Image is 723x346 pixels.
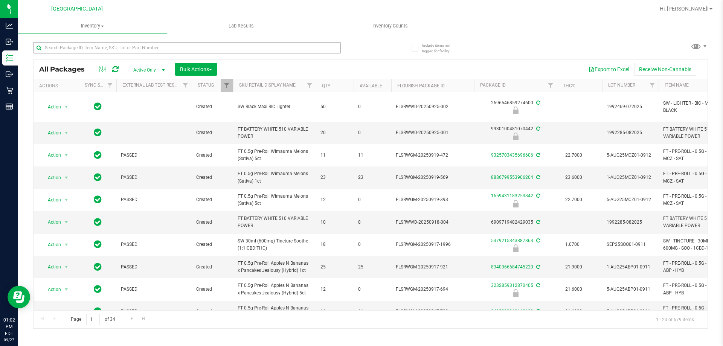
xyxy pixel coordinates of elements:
span: select [62,284,71,295]
div: 2696546859274600 [473,99,558,114]
button: Receive Non-Cannabis [634,63,696,76]
a: Qty [322,83,330,88]
span: Sync from Compliance System [535,175,540,180]
span: PASSED [121,264,187,271]
a: Lab Results [167,18,316,34]
a: Go to the last page [138,314,149,324]
span: select [62,262,71,272]
a: 5379215343887863 [491,238,533,243]
span: FT 0.5g Pre-Roll Apples N Bananas x Pancakes Jealousy (Hybrid) 1ct [238,260,311,274]
span: Created [196,286,229,293]
span: 18 [320,241,349,248]
span: 5-AUG25MCZ01-0912 [607,196,654,203]
a: THC% [563,83,575,88]
span: FT BATTERY WHITE 510 VARIABLE POWER [663,126,720,140]
span: 1992469-072025 [607,103,654,110]
span: 25 [320,264,349,271]
inline-svg: Outbound [6,70,13,78]
input: 1 [86,314,100,325]
span: SW - TINCTURE - 30ML - 600MG - SOO - 1CBD-1THC [663,238,720,252]
inline-svg: Inbound [6,38,13,46]
span: 5-AUG25ABP01-0911 [607,286,654,293]
a: Lot Number [608,82,635,88]
span: Bulk Actions [180,66,212,72]
span: Inventory [18,23,167,29]
span: Action [41,217,61,227]
span: 21.6000 [561,284,586,295]
span: FT 0.5g Pre-Roll Wimauma Melons (Sativa) 1ct [238,170,311,184]
span: Hi, [PERSON_NAME]! [660,6,709,12]
span: Action [41,102,61,112]
span: 11 [320,308,349,315]
span: Sync from Compliance System [535,126,540,131]
span: Sync from Compliance System [535,152,540,158]
span: FT BATTERY WHITE 510 VARIABLE POWER [663,215,720,229]
span: FLSRWGM-20250919-393 [396,196,470,203]
inline-svg: Retail [6,87,13,94]
span: FLSRWGM-20250917-694 [396,286,470,293]
div: 9930100481070442 [473,125,558,140]
div: Newly Received [473,289,558,297]
span: Sync from Compliance System [535,193,540,198]
a: 8886799553906204 [491,175,533,180]
span: select [62,172,71,183]
span: 1992285-082025 [607,129,654,136]
span: 8 [358,219,387,226]
span: 22.7000 [561,194,586,205]
inline-svg: Reports [6,103,13,110]
a: External Lab Test Result [122,82,182,88]
inline-svg: Inventory [6,54,13,62]
span: 11 [320,152,349,159]
span: 23.6000 [561,172,586,183]
span: 23 [358,174,387,181]
iframe: Resource center [8,286,30,308]
span: select [62,306,71,317]
span: In Sync [94,262,102,272]
span: 23 [320,174,349,181]
p: 09/27 [3,337,15,343]
a: Filter [104,79,116,92]
span: 0 [358,129,387,136]
div: 6909719482429035 [473,219,558,226]
span: Created [196,103,229,110]
span: FT 0.5g Pre-Roll Apples N Bananas x Pancakes Jealousy (Hybrid) 5ct [238,282,311,296]
span: select [62,239,71,250]
span: [GEOGRAPHIC_DATA] [51,6,103,12]
div: Newly Received [473,133,558,140]
span: PASSED [121,174,187,181]
span: Created [196,264,229,271]
span: All Packages [39,65,92,73]
span: 22.7000 [561,150,586,161]
a: Filter [646,79,659,92]
a: Sku Retail Display Name [239,82,296,88]
span: Sync from Compliance System [535,238,540,243]
span: FT - PRE-ROLL - 0.5G - 1CT - ABP - HYB [663,260,720,274]
span: 1-AUG25MCZ01-0912 [607,174,654,181]
span: FT - PRE-ROLL - 0.5G - 5CT - MCZ - SAT [663,193,720,207]
span: 20 [320,129,349,136]
span: FLSRWGM-20250917-921 [396,264,470,271]
span: Created [196,196,229,203]
span: Sync from Compliance System [535,309,540,314]
span: 1.0700 [561,239,583,250]
a: Inventory Counts [316,18,464,34]
a: Available [360,83,382,88]
span: Inventory Counts [362,23,418,29]
span: 11 [358,308,387,315]
span: Created [196,308,229,315]
span: Action [41,262,61,272]
span: 11 [358,152,387,159]
a: Package ID [480,82,506,88]
span: In Sync [94,101,102,112]
span: In Sync [94,284,102,294]
span: Action [41,172,61,183]
span: 0 [358,286,387,293]
span: Created [196,241,229,248]
span: 0 [358,196,387,203]
span: Action [41,150,61,160]
span: 5-AUG25ABP01-0911 [607,308,654,315]
span: FLSRWGM-20250917-702 [396,308,470,315]
span: SW 30ml (600mg) Tincture Soothe (1:1 CBD:THC) [238,238,311,252]
a: 3232859312870405 [491,283,533,288]
a: Filter [221,79,233,92]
